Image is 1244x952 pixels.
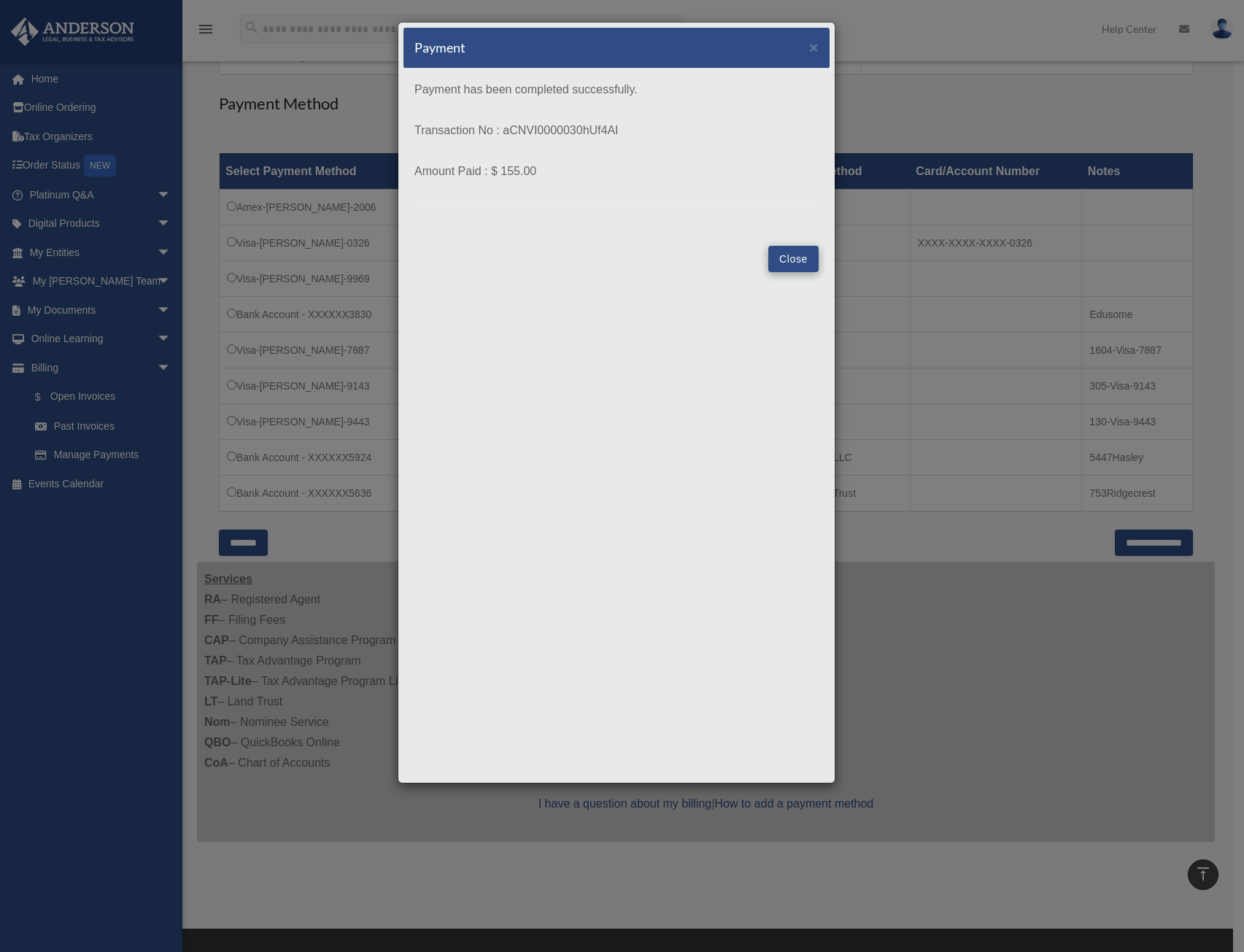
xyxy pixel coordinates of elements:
span: × [809,39,819,55]
p: Amount Paid : $ 155.00 [414,161,819,182]
button: Close [809,39,819,55]
h5: Payment [414,39,465,57]
p: Payment has been completed successfully. [414,80,819,100]
button: Close [768,246,819,272]
p: Transaction No : aCNVI0000030hUf4AI [414,120,819,141]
